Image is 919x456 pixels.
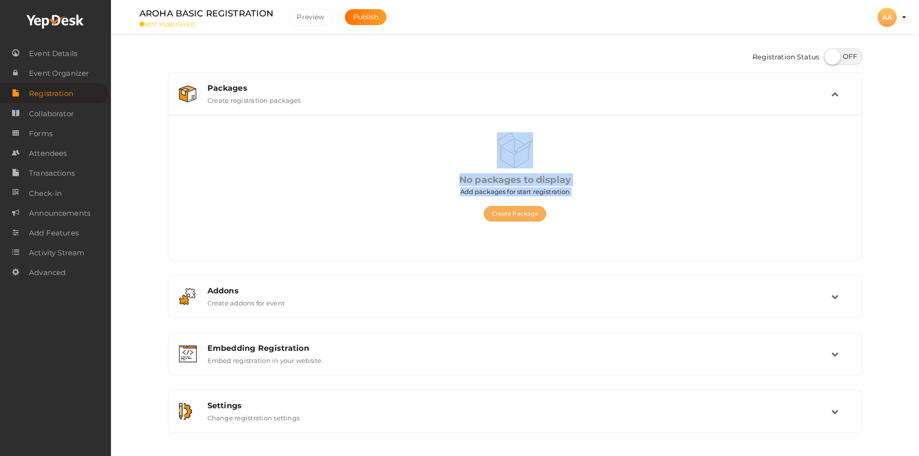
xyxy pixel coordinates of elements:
[29,263,66,282] span: Advanced
[207,410,300,422] label: Change registration settings
[29,144,67,163] span: Attendees
[878,8,897,27] div: AA
[173,357,857,366] a: Embedding Registration Embed registration in your website.
[139,21,274,28] small: NOT PUBLISHED
[875,7,900,28] button: AA
[207,401,831,410] div: Settings
[353,13,379,21] span: Publish
[29,104,74,124] span: Collaborator
[29,243,84,263] span: Activity Stream
[345,9,387,25] button: Publish
[29,164,75,183] span: Transactions
[139,7,274,21] label: AROHA BASIC REGISTRATION
[207,93,301,104] label: Create registration packages
[497,132,533,168] img: package-result.png
[29,223,79,243] span: Add Features
[29,84,73,103] span: Registration
[29,184,62,203] span: Check-in
[29,204,90,223] span: Announcements
[356,187,674,196] div: Add packages for start registration
[207,83,831,93] div: Packages
[179,85,196,102] img: box.svg
[179,345,197,362] img: embed.svg
[207,295,285,307] label: Create addons for event
[29,124,53,143] span: Forms
[29,44,77,63] span: Event Details
[173,415,857,424] a: Settings Change registration settings
[173,97,857,106] a: Packages Create registration packages
[179,403,192,420] img: setting.svg
[207,286,831,295] div: Addons
[29,64,89,83] span: Event Organizer
[753,48,819,68] span: Registration Status
[878,13,897,22] profile-pic: AA
[484,206,547,221] button: Create Package
[207,353,323,364] label: Embed registration in your website.
[179,288,196,305] img: addon.svg
[356,168,674,186] div: No packages to display
[288,9,333,26] button: Preview
[207,344,831,353] div: Embedding Registration
[173,300,857,309] a: Addons Create addons for event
